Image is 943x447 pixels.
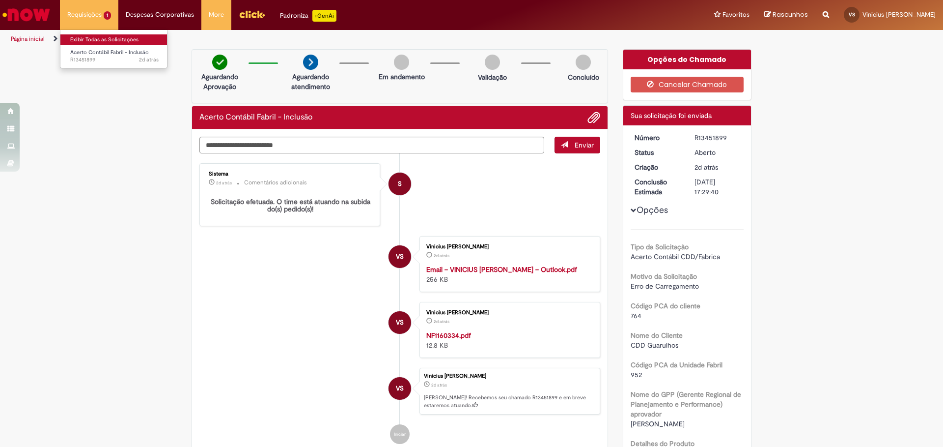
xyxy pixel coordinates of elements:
[379,72,425,82] p: Em andamento
[587,111,600,124] button: Adicionar anexos
[631,390,741,418] b: Nome do GPP (Gerente Regional de Planejamento e Performance) aprovador
[244,179,307,187] small: Comentários adicionais
[773,10,808,19] span: Rascunhos
[694,162,740,172] div: 27/08/2025 11:29:35
[431,382,447,388] time: 27/08/2025 11:29:35
[70,56,159,64] span: R13451899
[212,55,227,70] img: check-circle-green.png
[239,7,265,22] img: click_logo_yellow_360x200.png
[694,163,718,172] time: 27/08/2025 11:29:35
[139,56,159,63] span: 2d atrás
[126,10,194,20] span: Despesas Corporativas
[431,382,447,388] span: 2d atrás
[60,34,168,45] a: Exibir Todas as Solicitações
[575,141,594,149] span: Enviar
[434,253,449,259] span: 2d atrás
[694,177,740,197] div: [DATE] 17:29:40
[627,177,688,197] dt: Conclusão Estimada
[388,173,411,195] div: System
[426,331,471,340] a: NF1160334.pdf
[694,148,740,157] div: Aberto
[627,133,688,143] dt: Número
[631,301,700,310] b: Código PCA do cliente
[631,252,720,261] span: Acerto Contábil CDD/Fabrica
[627,162,688,172] dt: Criação
[388,377,411,400] div: Vinicius Leonardo Fernandes Da Silva
[388,311,411,334] div: Vinicius Leonardo Fernandes Da Silva
[209,10,224,20] span: More
[139,56,159,63] time: 27/08/2025 11:29:37
[568,72,599,82] p: Concluído
[485,55,500,70] img: img-circle-grey.png
[434,319,449,325] span: 2d atrás
[7,30,621,48] ul: Trilhas de página
[424,394,595,409] p: [PERSON_NAME]! Recebemos seu chamado R13451899 e em breve estaremos atuando.
[60,47,168,65] a: Aberto R13451899 : Acerto Contábil Fabril - Inclusão
[104,11,111,20] span: 1
[478,72,507,82] p: Validação
[426,265,590,284] div: 256 KB
[11,35,45,43] a: Página inicial
[199,368,600,415] li: Vinicius Leonardo Fernandes Da Silva
[849,11,855,18] span: VS
[396,377,404,400] span: VS
[426,265,577,274] a: Email – VINICIUS [PERSON_NAME] – Outlook.pdf
[627,148,688,157] dt: Status
[287,72,334,91] p: Aguardando atendimento
[199,137,544,153] textarea: Digite sua mensagem aqui...
[216,180,232,186] span: 2d atrás
[631,282,699,291] span: Erro de Carregamento
[394,55,409,70] img: img-circle-grey.png
[424,373,595,379] div: Vinicius [PERSON_NAME]
[312,10,336,22] p: +GenAi
[631,242,689,251] b: Tipo da Solicitação
[426,330,590,350] div: 12.8 KB
[631,311,641,320] span: 764
[398,172,402,196] span: S
[434,253,449,259] time: 27/08/2025 11:29:32
[67,10,102,20] span: Requisições
[211,197,372,213] b: Solicitação efetuada. O time está atuando na subida do(s) pedido(s)!
[555,137,600,153] button: Enviar
[303,55,318,70] img: arrow-next.png
[426,244,590,250] div: Vinicius [PERSON_NAME]
[631,370,642,379] span: 952
[196,72,244,91] p: Aguardando Aprovação
[396,245,404,268] span: VS
[623,50,751,69] div: Opções do Chamado
[396,311,404,334] span: VS
[694,163,718,172] span: 2d atrás
[199,113,312,122] h2: Acerto Contábil Fabril - Inclusão Histórico de tíquete
[631,419,685,428] span: [PERSON_NAME]
[862,10,936,19] span: Vinicius [PERSON_NAME]
[70,49,149,56] span: Acerto Contábil Fabril - Inclusão
[764,10,808,20] a: Rascunhos
[426,310,590,316] div: Vinicius [PERSON_NAME]
[576,55,591,70] img: img-circle-grey.png
[1,5,52,25] img: ServiceNow
[631,360,722,369] b: Código PCA da Unidade Fabril
[694,133,740,143] div: R13451899
[631,341,678,350] span: CDD Guarulhos
[434,319,449,325] time: 27/08/2025 11:29:32
[631,111,712,120] span: Sua solicitação foi enviada
[216,180,232,186] time: 27/08/2025 11:29:45
[60,30,167,68] ul: Requisições
[209,171,372,177] div: Sistema
[280,10,336,22] div: Padroniza
[722,10,749,20] span: Favoritos
[631,272,697,281] b: Motivo da Solicitação
[631,77,744,92] button: Cancelar Chamado
[631,331,683,340] b: Nome do Cliente
[388,245,411,268] div: Vinicius Leonardo Fernandes Da Silva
